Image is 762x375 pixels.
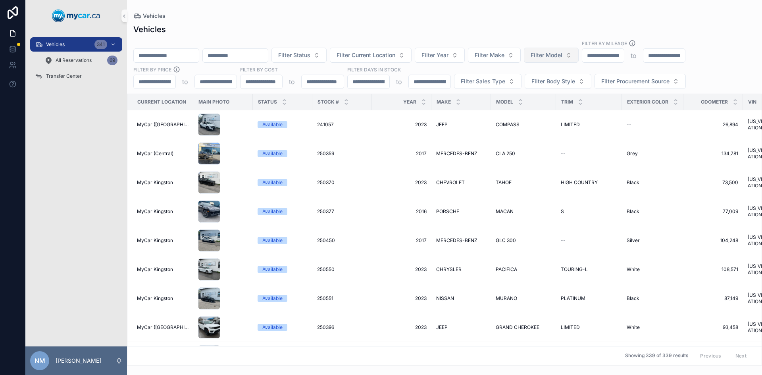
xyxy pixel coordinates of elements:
a: TAHOE [496,179,551,186]
a: -- [627,121,679,128]
span: Transfer Center [46,73,82,79]
a: 104,248 [688,237,738,244]
a: Grey [627,150,679,157]
a: 250359 [317,150,367,157]
span: Filter Status [278,51,310,59]
a: All Reservations69 [40,53,122,67]
span: 250550 [317,266,335,273]
span: S [561,208,564,215]
a: Transfer Center [30,69,122,83]
a: 250550 [317,266,367,273]
span: Filter Body Style [531,77,575,85]
span: Stock # [317,99,339,105]
span: LIMITED [561,324,580,331]
span: 250370 [317,179,335,186]
span: Vehicles [143,12,165,20]
a: 134,781 [688,150,738,157]
span: Odometer [701,99,728,105]
span: TOURING-L [561,266,588,273]
span: CHEVROLET [436,179,465,186]
div: Available [262,121,283,128]
a: Available [258,295,308,302]
a: Vehicles341 [30,37,122,52]
a: -- [561,237,617,244]
a: PLATINUM [561,295,617,302]
a: MyCar Kingston [137,179,189,186]
a: 108,571 [688,266,738,273]
span: HIGH COUNTRY [561,179,598,186]
button: Select Button [330,48,412,63]
a: Black [627,208,679,215]
span: Make [437,99,451,105]
button: Select Button [524,48,579,63]
span: 250551 [317,295,333,302]
span: MyCar Kingston [137,237,173,244]
button: Select Button [525,74,591,89]
span: MACAN [496,208,514,215]
span: MyCar (Central) [137,150,173,157]
span: Black [627,208,639,215]
span: 2023 [377,324,427,331]
span: Vehicles [46,41,65,48]
span: PACIFICA [496,266,517,273]
a: PACIFICA [496,266,551,273]
a: 2023 [377,179,427,186]
a: 250396 [317,324,367,331]
a: Available [258,208,308,215]
span: Trim [561,99,573,105]
p: to [289,77,295,87]
a: MyCar Kingston [137,208,189,215]
a: MyCar Kingston [137,266,189,273]
button: Select Button [468,48,521,63]
a: Silver [627,237,679,244]
p: to [631,51,637,60]
span: COMPASS [496,121,520,128]
a: 250377 [317,208,367,215]
span: TAHOE [496,179,512,186]
span: MERCEDES-BENZ [436,150,477,157]
a: 73,500 [688,179,738,186]
label: FILTER BY COST [240,66,278,73]
a: 93,458 [688,324,738,331]
a: 250450 [317,237,367,244]
a: MACAN [496,208,551,215]
span: Grey [627,150,638,157]
a: JEEP [436,324,486,331]
span: MyCar Kingston [137,179,173,186]
a: 241057 [317,121,367,128]
a: Available [258,237,308,244]
a: MyCar (Central) [137,150,189,157]
a: S [561,208,617,215]
span: 77,009 [688,208,738,215]
span: -- [561,150,566,157]
span: 87,149 [688,295,738,302]
span: MURANO [496,295,517,302]
span: Showing 339 of 339 results [625,353,688,359]
a: Available [258,266,308,273]
a: 26,894 [688,121,738,128]
a: -- [561,150,617,157]
span: PORSCHE [436,208,459,215]
a: MERCEDES-BENZ [436,237,486,244]
a: White [627,324,679,331]
a: 2023 [377,295,427,302]
span: Exterior Color [627,99,668,105]
span: MyCar Kingston [137,208,173,215]
a: JEEP [436,121,486,128]
label: Filter By Mileage [582,40,627,47]
span: Filter Model [531,51,562,59]
div: 341 [94,40,107,49]
span: LIMITED [561,121,580,128]
a: Black [627,295,679,302]
span: -- [561,237,566,244]
img: App logo [52,10,100,22]
span: Main Photo [198,99,229,105]
span: Filter Year [421,51,448,59]
a: HIGH COUNTRY [561,179,617,186]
